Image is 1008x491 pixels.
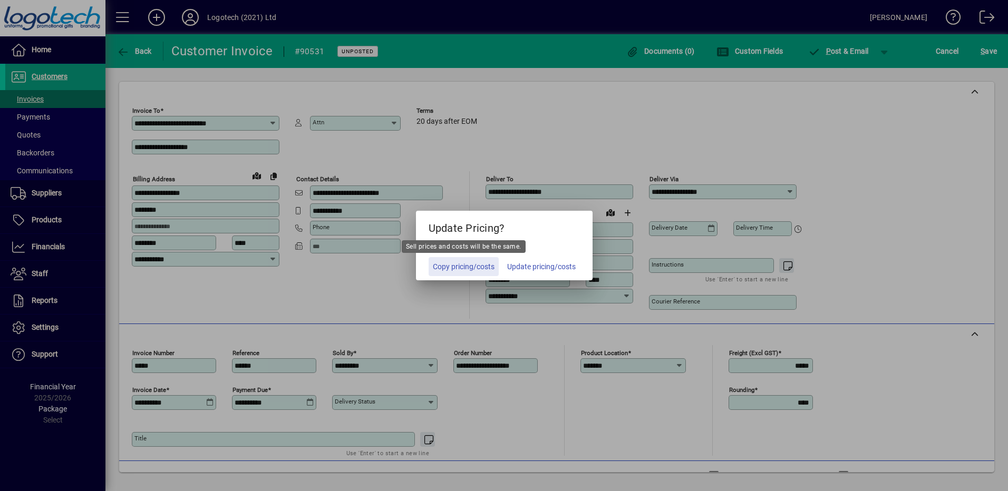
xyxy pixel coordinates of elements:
button: Copy pricing/costs [429,257,499,276]
button: Update pricing/costs [503,257,580,276]
span: Copy pricing/costs [433,261,495,272]
h5: Update Pricing? [416,211,593,241]
div: Sell prices and costs will be the same. [402,240,526,253]
span: Update pricing/costs [507,261,576,272]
